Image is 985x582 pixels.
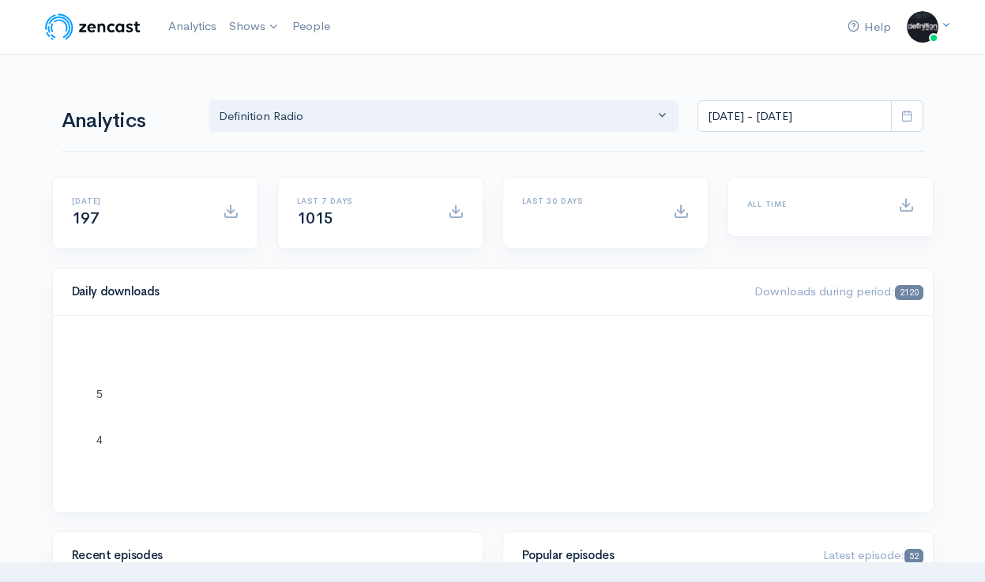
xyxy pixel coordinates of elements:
[297,197,429,205] h6: Last 7 days
[841,10,897,44] a: Help
[72,549,454,562] h4: Recent episodes
[72,285,736,299] h4: Daily downloads
[43,11,143,43] img: ZenCast Logo
[96,433,103,445] text: 4
[747,200,879,208] h6: All time
[522,197,654,205] h6: Last 30 days
[904,549,923,564] span: 52
[522,549,805,562] h4: Popular episodes
[907,11,938,43] img: ...
[209,100,679,133] button: Definition Radio
[219,107,655,126] div: Definition Radio
[297,208,333,228] span: 1015
[823,547,923,562] span: Latest episode:
[286,9,336,43] a: People
[72,208,100,228] span: 197
[62,110,190,133] h1: Analytics
[72,335,914,493] svg: A chart.
[72,197,204,205] h6: [DATE]
[754,283,923,299] span: Downloads during period:
[96,388,103,400] text: 5
[697,100,892,133] input: analytics date range selector
[895,285,923,300] span: 2120
[162,9,223,43] a: Analytics
[223,9,286,44] a: Shows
